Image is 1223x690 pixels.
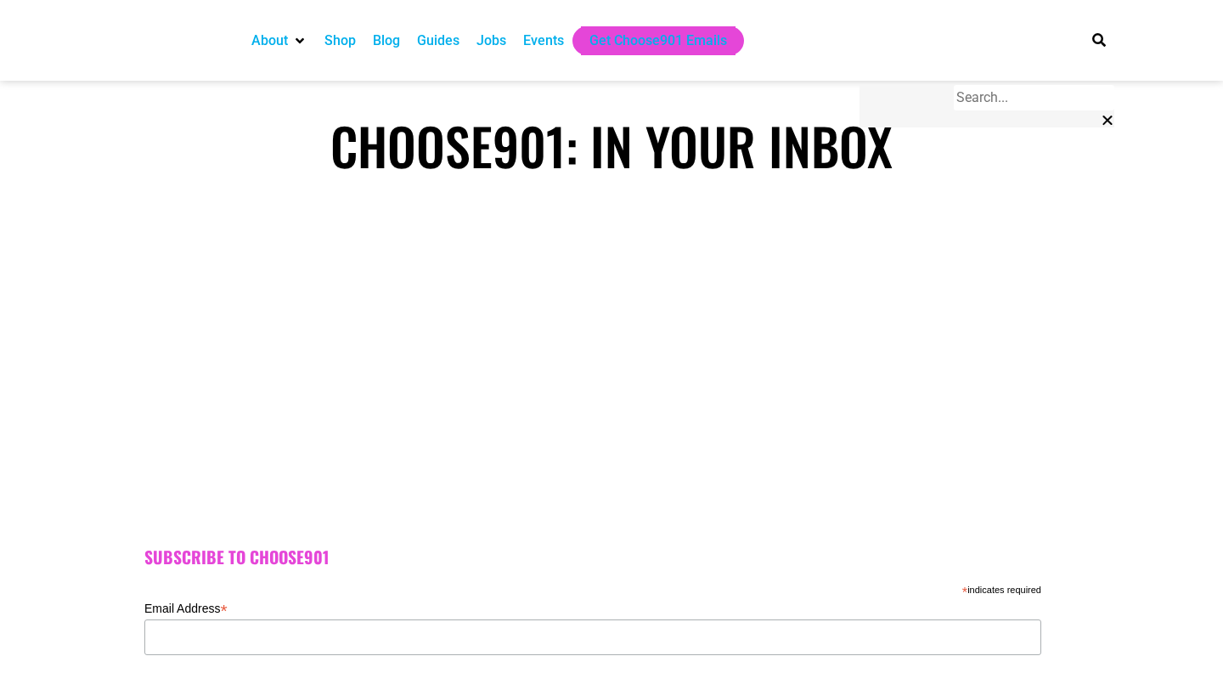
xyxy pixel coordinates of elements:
a: Events [523,31,564,51]
div: About [243,26,316,55]
div: Close this search box. [859,110,1114,131]
label: Email Address [144,597,1041,617]
h1: Choose901: In Your Inbox [110,115,1113,176]
a: Blog [373,31,400,51]
h2: Subscribe to Choose901 [144,547,1079,568]
input: Search... [954,85,1114,110]
a: Shop [324,31,356,51]
a: About [251,31,288,51]
div: indicates required [144,580,1041,597]
nav: Main nav [243,26,1055,55]
a: Get Choose901 Emails [589,31,727,51]
div: Search [1072,31,1106,51]
img: Text graphic with "Choose 901" logo. Reads: "7 Things to Do in Memphis This Week. Sign Up Below."... [340,207,883,513]
a: Guides [417,31,459,51]
a: Jobs [476,31,506,51]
